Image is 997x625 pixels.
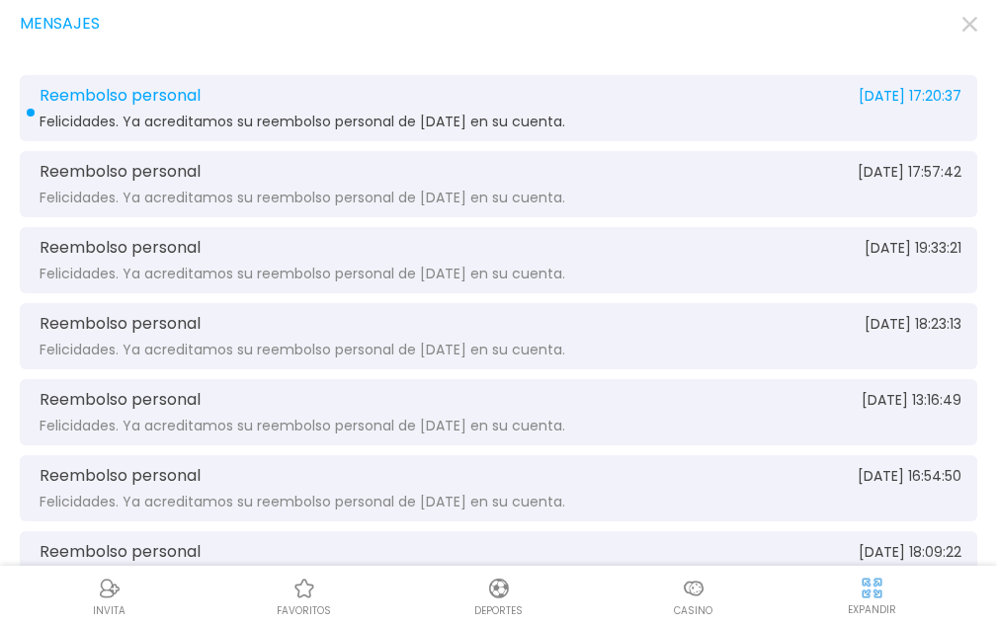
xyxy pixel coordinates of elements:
p: EXPANDIR [848,602,896,617]
span: Reembolso personal [40,239,201,257]
span: [DATE] 13:16:49 [862,393,961,408]
img: Casino Favoritos [292,577,316,600]
span: Reembolso personal [40,87,201,105]
span: Felicidades. Ya acreditamos su reembolso personal de [DATE] en su cuenta. [40,115,565,129]
div: Mensajes [20,12,977,36]
span: Felicidades. Ya acreditamos su reembolso personal de [DATE] en su cuenta. [40,419,565,433]
span: Felicidades. Ya acreditamos su reembolso personal de [DATE] en su cuenta. [40,343,565,357]
span: [DATE] 18:09:22 [859,545,961,560]
span: Reembolso personal [40,163,201,181]
span: [DATE] 17:57:42 [858,165,961,180]
span: Reembolso personal [40,467,201,485]
a: Casino FavoritosCasino Favoritosfavoritos [207,574,401,618]
p: INVITA [93,603,125,618]
p: Deportes [474,603,523,618]
span: Reembolso personal [40,391,201,409]
span: Felicidades. Ya acreditamos su reembolso personal de [DATE] en su cuenta. [40,267,565,281]
span: [DATE] 16:54:50 [858,469,961,484]
img: Casino [682,577,706,600]
span: Felicidades. Ya acreditamos su reembolso personal de [DATE] en su cuenta. [40,191,565,205]
a: CasinoCasinoCasino [596,574,790,618]
span: [DATE] 18:23:13 [865,317,961,332]
p: favoritos [277,603,331,618]
span: Reembolso personal [40,315,201,333]
span: Felicidades. Ya acreditamos su reembolso personal de [DATE] en su cuenta. [40,495,565,509]
a: ReferralReferralINVITA [12,574,207,618]
img: Referral [98,577,122,600]
a: DeportesDeportesDeportes [401,574,596,618]
span: [DATE] 19:33:21 [865,241,961,256]
span: Reembolso personal [40,543,201,561]
span: [DATE] 17:20:37 [859,89,961,104]
img: hide [860,576,884,600]
p: Casino [674,603,712,618]
img: Deportes [487,577,511,600]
